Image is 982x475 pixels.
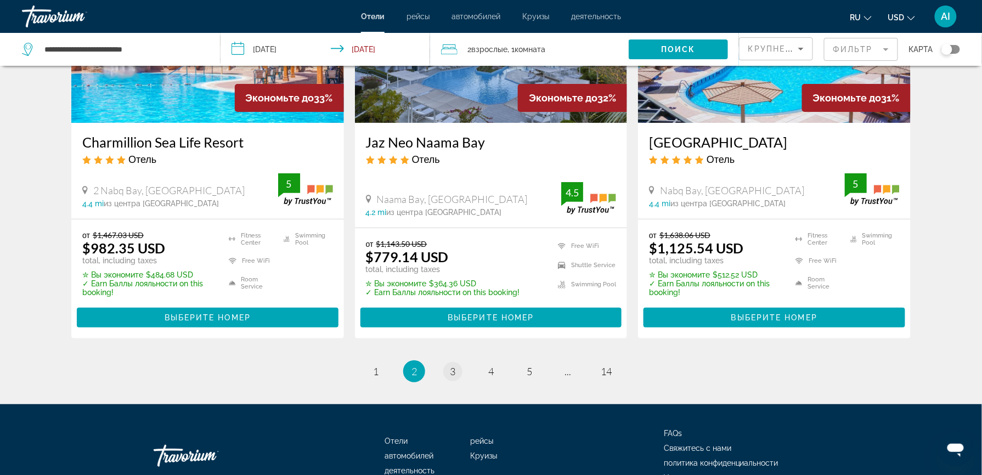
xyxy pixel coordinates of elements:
span: от [82,230,90,240]
a: Charmillion Sea Life Resort [82,134,333,150]
li: Swimming Pool [552,278,616,291]
a: рейсы [407,12,430,21]
span: ru [850,13,861,22]
span: Naama Bay, [GEOGRAPHIC_DATA] [377,193,528,205]
span: 3 [450,365,455,377]
p: ✓ Earn Баллы лояльности on this booking! [366,288,520,297]
a: автомобилей [385,451,433,460]
span: ... [565,365,571,377]
div: 4 star Hotel [366,153,617,165]
a: рейсы [471,437,494,445]
img: trustyou-badge.svg [561,182,616,214]
div: 31% [802,84,911,112]
span: Экономьте до [246,92,314,104]
li: Room Service [790,275,845,291]
span: Крупнейшие сбережения [748,44,882,53]
span: Выберите номер [731,313,817,322]
iframe: Кнопка запуска окна обмена сообщениями [938,431,973,466]
span: карта [909,42,933,57]
span: ✮ Вы экономите [649,270,710,279]
span: USD [888,13,905,22]
span: 4.4 mi [649,199,670,208]
a: деятельность [385,466,434,475]
a: Travorium [154,439,263,472]
nav: Pagination [71,360,911,382]
span: из центра [GEOGRAPHIC_DATA] [670,199,786,208]
p: $484.68 USD [82,270,215,279]
a: Круизы [522,12,549,21]
button: Поиск [629,39,728,59]
p: $512.52 USD [649,270,782,279]
del: $1,143.50 USD [376,239,427,248]
li: Free WiFi [223,253,278,269]
span: , 1 [507,42,545,57]
ins: $982.35 USD [82,240,165,256]
a: Выберите номер [77,310,338,323]
span: 2 [411,365,417,377]
button: Выберите номер [644,308,905,327]
span: Свяжитесь с нами [664,444,731,453]
li: Fitness Center [790,230,845,247]
a: политика конфиденциальности [664,459,778,467]
a: Travorium [22,2,132,31]
span: Выберите номер [165,313,251,322]
span: 1 [373,365,379,377]
a: FAQs [664,429,682,438]
img: trustyou-badge.svg [278,173,333,206]
ins: $1,125.54 USD [649,240,743,256]
span: Экономьте до [813,92,882,104]
li: Swimming Pool [845,230,900,247]
del: $1,467.03 USD [93,230,144,240]
span: ✮ Вы экономите [82,270,143,279]
button: Filter [824,37,898,61]
div: 5 [278,177,300,190]
span: Отель [707,153,735,165]
span: от [366,239,374,248]
span: Взрослые [471,45,507,54]
button: Change currency [888,9,915,25]
span: Экономьте до [529,92,597,104]
li: Shuttle Service [552,258,616,272]
a: [GEOGRAPHIC_DATA] [649,134,900,150]
a: деятельность [571,12,621,21]
a: автомобилей [452,12,500,21]
span: Отель [128,153,156,165]
span: из центра [GEOGRAPHIC_DATA] [387,208,502,217]
a: Отели [361,12,385,21]
div: 5 [845,177,867,190]
a: Отели [385,437,408,445]
span: Выберите номер [448,313,534,322]
div: 5 star Hotel [649,153,900,165]
img: trustyou-badge.svg [845,173,900,206]
a: Jaz Neo Naama Bay [366,134,617,150]
span: от [649,230,657,240]
span: Поиск [661,45,696,54]
span: 14 [601,365,612,377]
li: Fitness Center [223,230,278,247]
li: Free WiFi [552,239,616,253]
a: Круизы [471,451,498,460]
div: 32% [518,84,627,112]
span: из центра [GEOGRAPHIC_DATA] [104,199,219,208]
span: Отель [412,153,440,165]
a: Выберите номер [360,310,622,323]
button: Toggle map [933,44,960,54]
span: 4.2 mi [366,208,387,217]
a: Выберите номер [644,310,905,323]
button: Change language [850,9,872,25]
button: Check-in date: Jan 6, 2026 Check-out date: Jan 16, 2026 [221,33,430,66]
